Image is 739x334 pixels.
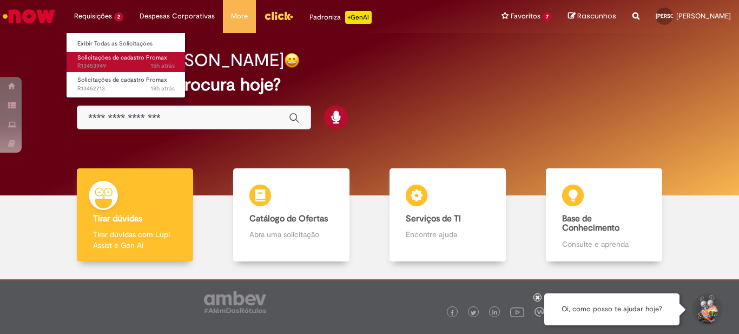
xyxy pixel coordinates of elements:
button: Iniciar Conversa de Suporte [690,293,723,326]
span: Solicitações de cadastro Promax [77,76,167,84]
a: Aberto R13453949 : Solicitações de cadastro Promax [67,52,186,72]
a: Serviços de TI Encontre ajuda [369,168,526,262]
a: Aberto R13452713 : Solicitações de cadastro Promax [67,74,186,94]
span: R13452713 [77,84,175,93]
span: [PERSON_NAME] [656,12,698,19]
img: logo_footer_youtube.png [510,305,524,319]
ul: Requisições [66,32,186,98]
b: Serviços de TI [406,213,461,224]
img: ServiceNow [1,5,57,27]
p: Tirar dúvidas com Lupi Assist e Gen Ai [93,229,177,251]
b: Base de Conhecimento [562,213,619,234]
span: Requisições [74,11,112,22]
p: Abra uma solicitação [249,229,334,240]
a: Exibir Todas as Solicitações [67,38,186,50]
p: Consulte e aprenda [562,239,646,250]
span: 15h atrás [151,62,175,70]
b: Tirar dúvidas [93,213,142,224]
a: Tirar dúvidas Tirar dúvidas com Lupi Assist e Gen Ai [57,168,213,262]
p: +GenAi [345,11,372,24]
div: Padroniza [309,11,372,24]
span: Rascunhos [577,11,616,21]
a: Rascunhos [568,11,616,22]
time: 27/08/2025 17:30:45 [151,62,175,70]
div: Oi, como posso te ajudar hoje? [544,293,679,325]
img: logo_footer_twitter.png [471,310,476,316]
time: 27/08/2025 14:17:38 [151,84,175,93]
b: Catálogo de Ofertas [249,213,328,224]
span: Favoritos [511,11,540,22]
img: click_logo_yellow_360x200.png [264,8,293,24]
p: Encontre ajuda [406,229,490,240]
span: 7 [543,12,552,22]
span: 18h atrás [151,84,175,93]
img: logo_footer_linkedin.png [492,310,498,316]
img: logo_footer_ambev_rotulo_gray.png [204,291,266,313]
img: happy-face.png [284,53,300,68]
a: Base de Conhecimento Consulte e aprenda [526,168,682,262]
img: logo_footer_workplace.png [535,307,544,317]
h2: O que você procura hoje? [77,75,662,94]
span: Solicitações de cadastro Promax [77,54,167,62]
a: Catálogo de Ofertas Abra uma solicitação [213,168,369,262]
span: Despesas Corporativas [140,11,215,22]
span: More [231,11,248,22]
span: [PERSON_NAME] [676,11,731,21]
span: R13453949 [77,62,175,70]
img: logo_footer_facebook.png [450,310,455,316]
span: 2 [114,12,123,22]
